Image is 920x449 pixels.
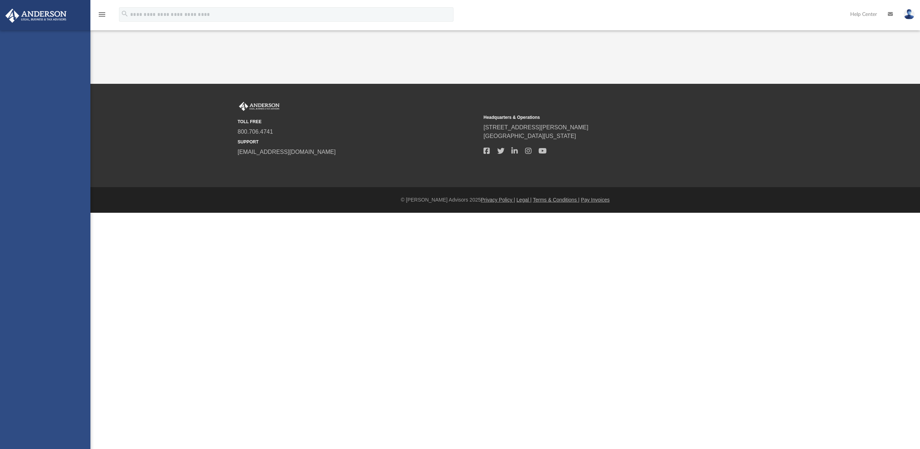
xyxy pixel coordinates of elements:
[533,197,580,203] a: Terms & Conditions |
[98,14,106,19] a: menu
[238,118,478,125] small: TOLL FREE
[484,114,724,121] small: Headquarters & Operations
[90,196,920,204] div: © [PERSON_NAME] Advisors 2025
[121,10,129,18] i: search
[238,139,478,145] small: SUPPORT
[904,9,915,20] img: User Pic
[238,129,273,135] a: 800.706.4741
[238,149,336,155] a: [EMAIL_ADDRESS][DOMAIN_NAME]
[516,197,532,203] a: Legal |
[481,197,515,203] a: Privacy Policy |
[98,10,106,19] i: menu
[238,102,281,111] img: Anderson Advisors Platinum Portal
[3,9,69,23] img: Anderson Advisors Platinum Portal
[484,133,576,139] a: [GEOGRAPHIC_DATA][US_STATE]
[484,124,588,130] a: [STREET_ADDRESS][PERSON_NAME]
[581,197,609,203] a: Pay Invoices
